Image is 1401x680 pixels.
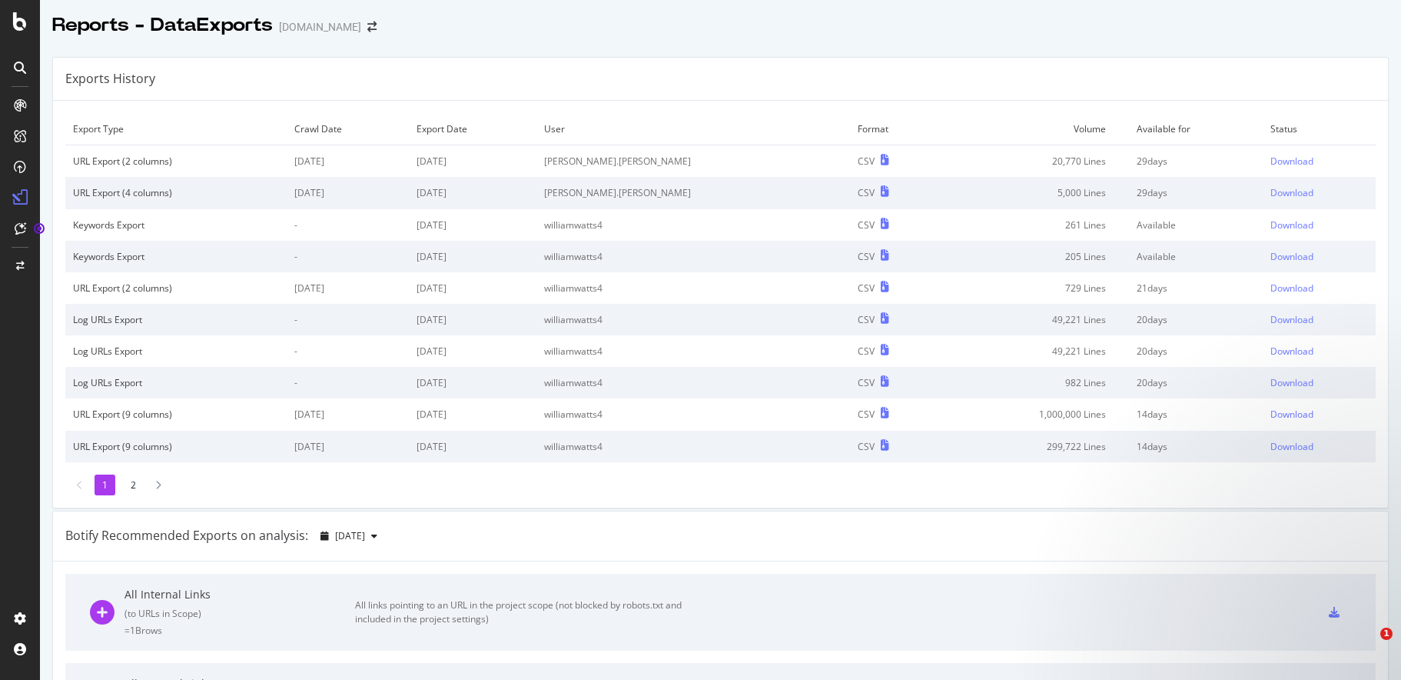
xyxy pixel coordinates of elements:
div: CSV [858,440,875,453]
td: [DATE] [287,177,409,208]
span: 2025 Sep. 5th [335,529,365,542]
td: [DATE] [409,209,536,241]
td: Available for [1129,113,1263,145]
div: Download [1270,408,1313,421]
td: 20 days [1129,367,1263,398]
div: Download [1270,313,1313,326]
td: - [287,335,409,367]
div: arrow-right-arrow-left [367,22,377,32]
td: Format [850,113,941,145]
td: Volume [941,113,1130,145]
td: [DATE] [287,398,409,430]
td: 5,000 Lines [941,177,1130,208]
iframe: Intercom live chat [1349,628,1386,665]
td: 49,221 Lines [941,335,1130,367]
div: [DOMAIN_NAME] [279,19,361,35]
div: Keywords Export [73,218,279,232]
td: williamwatts4 [536,335,850,367]
div: URL Export (9 columns) [73,408,279,421]
td: [DATE] [409,398,536,430]
td: Status [1263,113,1376,145]
td: [DATE] [409,272,536,304]
div: All links pointing to an URL in the project scope (not blocked by robots.txt and included in the ... [355,598,701,626]
div: Download [1270,440,1313,453]
div: URL Export (4 columns) [73,186,279,199]
td: 29 days [1129,145,1263,178]
div: CSV [858,186,875,199]
div: Download [1270,376,1313,389]
td: [DATE] [409,177,536,208]
td: 14 days [1129,398,1263,430]
td: [DATE] [409,367,536,398]
a: Download [1270,250,1368,263]
td: [DATE] [409,145,536,178]
div: Download [1270,250,1313,263]
td: User [536,113,850,145]
a: Download [1270,376,1368,389]
td: [DATE] [409,335,536,367]
div: URL Export (2 columns) [73,282,279,295]
div: URL Export (9 columns) [73,440,279,453]
li: 2 [123,475,144,495]
li: 1 [95,475,115,495]
button: [DATE] [314,524,383,548]
td: williamwatts4 [536,272,850,304]
div: Available [1137,218,1255,232]
a: Download [1270,440,1368,453]
td: [DATE] [409,304,536,335]
td: 1,000,000 Lines [941,398,1130,430]
td: Export Date [409,113,536,145]
td: 14 days [1129,431,1263,462]
div: Download [1270,282,1313,295]
div: Download [1270,186,1313,199]
span: 1 [1380,628,1393,640]
td: 21 days [1129,272,1263,304]
div: Log URLs Export [73,313,279,326]
td: Crawl Date [287,113,409,145]
div: CSV [858,250,875,263]
div: Download [1270,345,1313,358]
td: 20,770 Lines [941,145,1130,178]
div: ( to URLs in Scope ) [124,607,355,620]
td: williamwatts4 [536,367,850,398]
div: CSV [858,218,875,232]
td: - [287,304,409,335]
div: Reports - DataExports [52,12,273,38]
td: williamwatts4 [536,241,850,272]
a: Download [1270,408,1368,421]
a: Download [1270,218,1368,232]
a: Download [1270,345,1368,358]
td: [PERSON_NAME].[PERSON_NAME] [536,145,850,178]
div: CSV [858,408,875,421]
td: 49,221 Lines [941,304,1130,335]
div: Botify Recommended Exports on analysis: [65,527,308,545]
td: [DATE] [287,272,409,304]
td: [DATE] [409,431,536,462]
td: - [287,367,409,398]
div: Keywords Export [73,250,279,263]
td: 205 Lines [941,241,1130,272]
td: 982 Lines [941,367,1130,398]
td: 261 Lines [941,209,1130,241]
td: williamwatts4 [536,431,850,462]
td: - [287,209,409,241]
td: 729 Lines [941,272,1130,304]
td: [DATE] [287,431,409,462]
td: 20 days [1129,304,1263,335]
td: williamwatts4 [536,304,850,335]
div: = 1B rows [124,624,355,637]
td: - [287,241,409,272]
a: Download [1270,313,1368,326]
div: Log URLs Export [73,345,279,358]
div: Download [1270,218,1313,232]
td: 299,722 Lines [941,431,1130,462]
div: URL Export (2 columns) [73,155,279,168]
div: CSV [858,155,875,168]
a: Download [1270,186,1368,199]
div: Log URLs Export [73,376,279,389]
div: All Internal Links [124,587,355,602]
a: Download [1270,155,1368,168]
div: Tooltip anchor [32,222,46,235]
td: 29 days [1129,177,1263,208]
div: Exports History [65,70,155,88]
